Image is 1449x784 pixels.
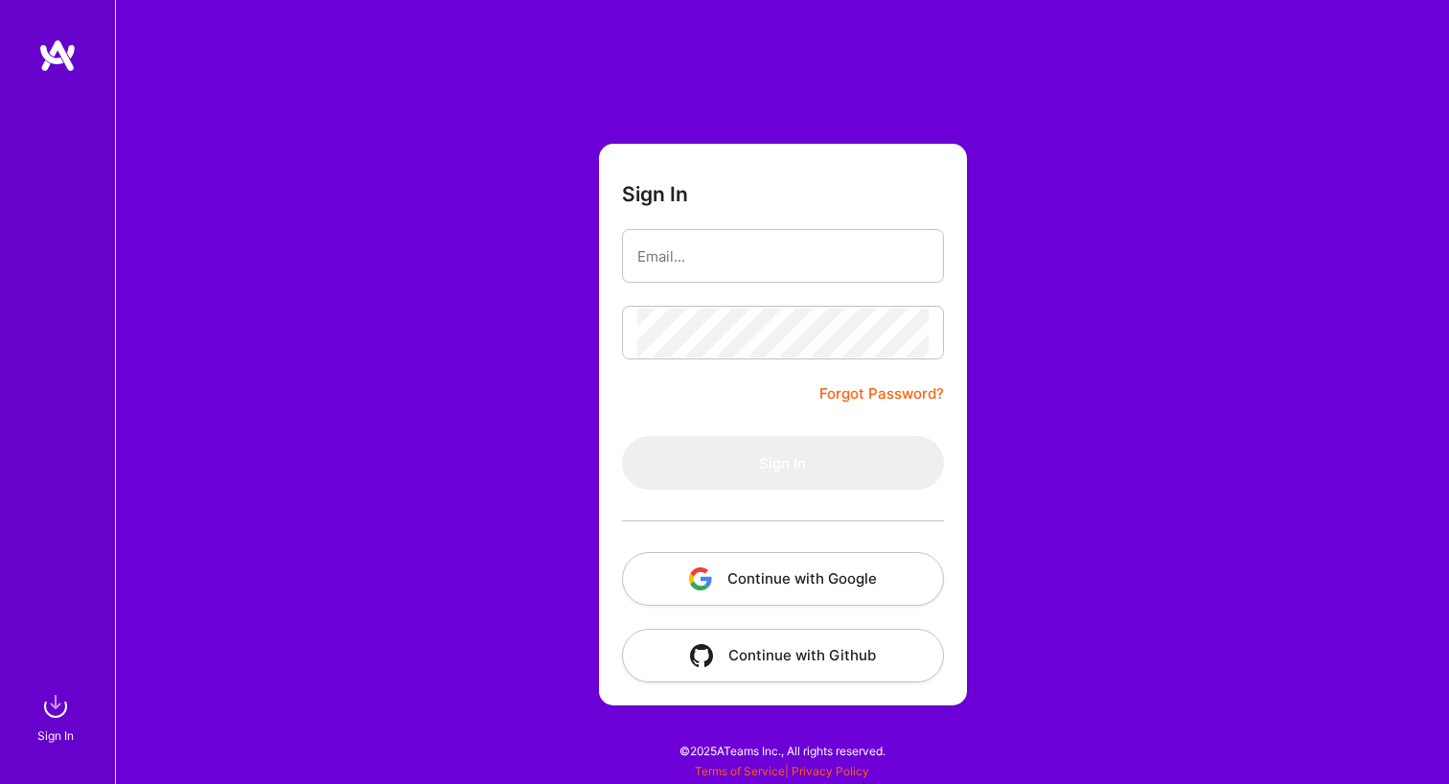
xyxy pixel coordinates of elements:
[695,764,869,778] span: |
[38,38,77,73] img: logo
[622,182,688,206] h3: Sign In
[40,687,75,746] a: sign inSign In
[622,436,944,490] button: Sign In
[690,644,713,667] img: icon
[622,552,944,606] button: Continue with Google
[689,567,712,590] img: icon
[819,382,944,405] a: Forgot Password?
[695,764,785,778] a: Terms of Service
[115,726,1449,774] div: © 2025 ATeams Inc., All rights reserved.
[637,232,929,281] input: Email...
[792,764,869,778] a: Privacy Policy
[37,726,74,746] div: Sign In
[622,629,944,682] button: Continue with Github
[36,687,75,726] img: sign in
